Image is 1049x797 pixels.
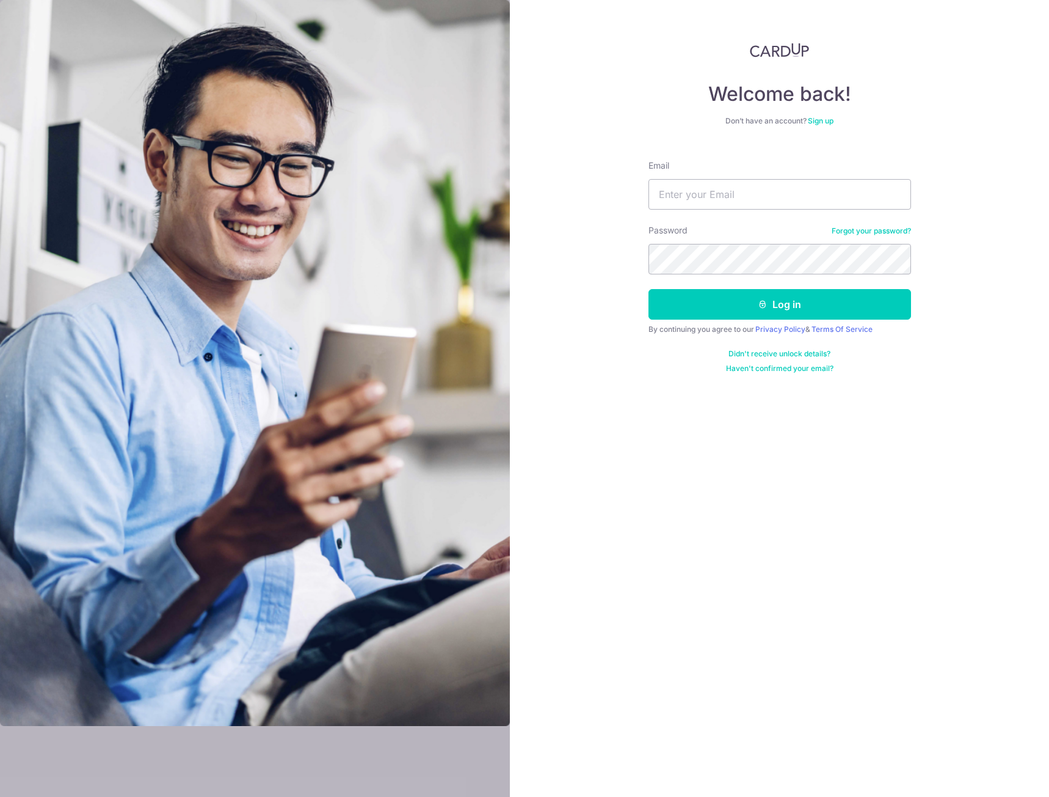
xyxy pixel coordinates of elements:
a: Forgot your password? [832,226,911,236]
input: Enter your Email [648,179,911,210]
img: CardUp Logo [750,43,810,57]
label: Email [648,160,669,172]
a: Privacy Policy [755,325,805,334]
a: Didn't receive unlock details? [728,349,830,359]
h4: Welcome back! [648,82,911,106]
div: By continuing you agree to our & [648,325,911,334]
a: Haven't confirmed your email? [726,364,833,373]
button: Log in [648,289,911,320]
a: Terms Of Service [811,325,873,334]
div: Don’t have an account? [648,116,911,126]
label: Password [648,224,688,237]
a: Sign up [808,116,833,125]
